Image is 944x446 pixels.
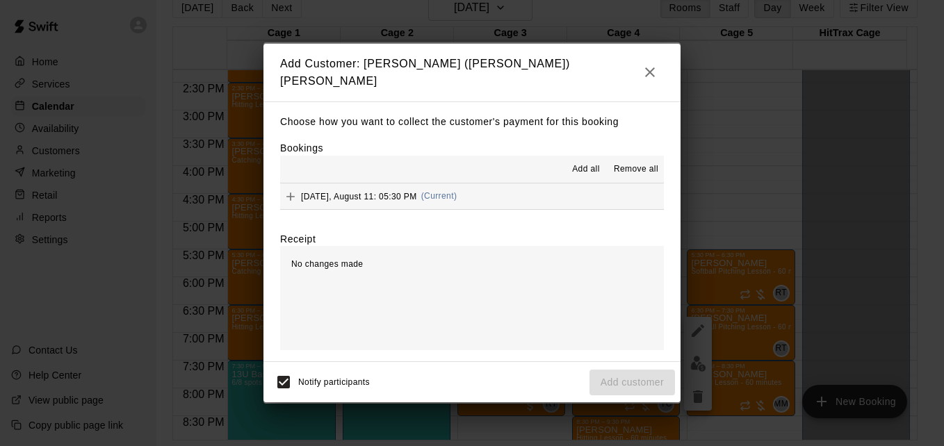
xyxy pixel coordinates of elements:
span: [DATE], August 11: 05:30 PM [301,191,417,201]
span: Notify participants [298,377,370,387]
span: (Current) [421,191,457,201]
p: Choose how you want to collect the customer's payment for this booking [280,113,664,131]
span: No changes made [291,259,363,269]
span: Remove all [614,163,658,176]
label: Receipt [280,232,316,246]
label: Bookings [280,142,323,154]
button: Add all [564,158,608,181]
h2: Add Customer: [PERSON_NAME] ([PERSON_NAME]) [PERSON_NAME] [263,44,681,101]
span: Add all [572,163,600,176]
button: Add[DATE], August 11: 05:30 PM(Current) [280,183,664,209]
button: Remove all [608,158,664,181]
span: Add [280,190,301,201]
